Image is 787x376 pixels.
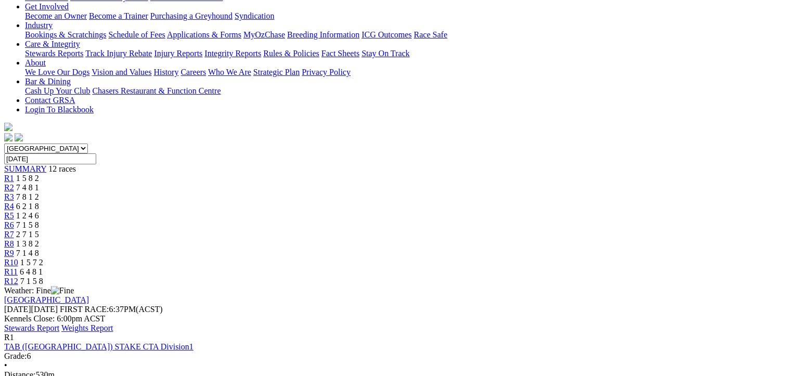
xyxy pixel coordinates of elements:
a: About [25,58,46,67]
a: Industry [25,21,53,30]
div: Bar & Dining [25,86,783,96]
a: Weights Report [61,323,113,332]
a: Care & Integrity [25,40,80,48]
a: Schedule of Fees [108,30,165,39]
span: 1 5 8 2 [16,174,39,183]
span: 7 1 5 8 [16,221,39,229]
div: Kennels Close: 6:00pm ACST [4,314,783,323]
a: Rules & Policies [263,49,319,58]
div: Care & Integrity [25,49,783,58]
span: 6:37PM(ACST) [60,305,163,314]
a: Injury Reports [154,49,202,58]
a: Become a Trainer [89,11,148,20]
a: Contact GRSA [25,96,75,105]
a: Stewards Reports [25,49,83,58]
a: MyOzChase [243,30,285,39]
a: Become an Owner [25,11,87,20]
span: 7 1 4 8 [16,249,39,257]
a: [GEOGRAPHIC_DATA] [4,295,89,304]
a: Breeding Information [287,30,359,39]
a: R8 [4,239,14,248]
a: Cash Up Your Club [25,86,90,95]
a: Chasers Restaurant & Function Centre [92,86,221,95]
a: Strategic Plan [253,68,300,76]
div: Get Involved [25,11,783,21]
img: twitter.svg [15,133,23,141]
input: Select date [4,153,96,164]
a: R10 [4,258,18,267]
a: R12 [4,277,18,286]
a: Bar & Dining [25,77,71,86]
span: Grade: [4,352,27,360]
span: [DATE] [4,305,31,314]
span: 6 4 8 1 [20,267,43,276]
a: History [153,68,178,76]
span: 12 races [48,164,76,173]
span: FIRST RACE: [60,305,109,314]
a: Race Safe [414,30,447,39]
a: Who We Are [208,68,251,76]
img: logo-grsa-white.png [4,123,12,131]
span: 7 1 5 8 [20,277,43,286]
a: Purchasing a Greyhound [150,11,233,20]
img: Fine [51,286,74,295]
img: facebook.svg [4,133,12,141]
a: R5 [4,211,14,220]
a: Integrity Reports [204,49,261,58]
span: 2 7 1 5 [16,230,39,239]
span: [DATE] [4,305,58,314]
a: Syndication [235,11,274,20]
a: Stay On Track [362,49,409,58]
span: 6 2 1 8 [16,202,39,211]
a: SUMMARY [4,164,46,173]
a: R9 [4,249,14,257]
a: ICG Outcomes [362,30,411,39]
span: 7 4 8 1 [16,183,39,192]
div: About [25,68,783,77]
span: 1 5 7 2 [20,258,43,267]
a: R4 [4,202,14,211]
a: R3 [4,192,14,201]
span: 7 8 1 2 [16,192,39,201]
span: Weather: Fine [4,286,74,295]
a: Track Injury Rebate [85,49,152,58]
a: R11 [4,267,18,276]
a: Privacy Policy [302,68,351,76]
a: Get Involved [25,2,69,11]
a: TAB ([GEOGRAPHIC_DATA]) STAKE CTA Division1 [4,342,193,351]
span: R1 [4,333,14,342]
a: R7 [4,230,14,239]
span: • [4,361,7,370]
a: Fact Sheets [321,49,359,58]
a: R2 [4,183,14,192]
span: 1 3 8 2 [16,239,39,248]
a: Applications & Forms [167,30,241,39]
a: Login To Blackbook [25,105,94,114]
a: Stewards Report [4,323,59,332]
div: Industry [25,30,783,40]
div: 6 [4,352,783,361]
a: Bookings & Scratchings [25,30,106,39]
a: Careers [180,68,206,76]
a: Vision and Values [92,68,151,76]
a: R6 [4,221,14,229]
a: R1 [4,174,14,183]
a: We Love Our Dogs [25,68,89,76]
span: 1 2 4 6 [16,211,39,220]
